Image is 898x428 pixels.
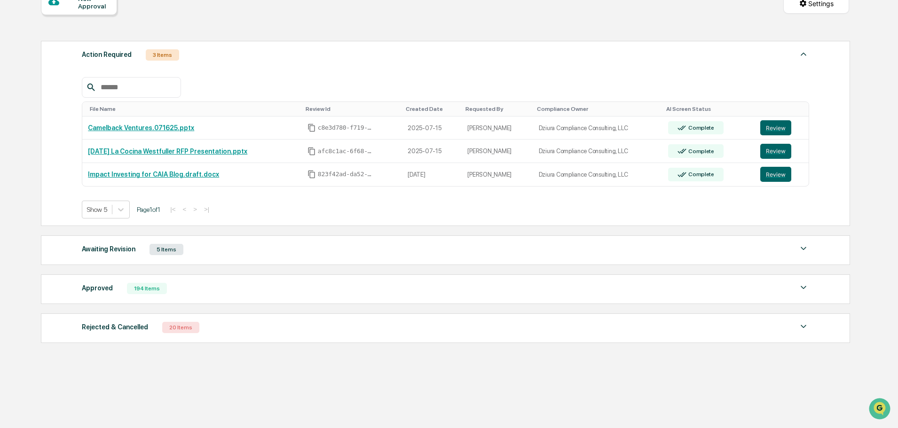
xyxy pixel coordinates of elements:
div: Toggle SortBy [537,106,659,112]
div: Toggle SortBy [306,106,398,112]
td: Dziura Compliance Consulting, LLC [533,117,663,140]
button: < [180,205,189,213]
a: Review [760,167,803,182]
a: [DATE] La Cocina Westfuller RFP Presentation.pptx [88,148,247,155]
img: Rachel Stanley [9,119,24,134]
img: caret [798,48,809,60]
button: Review [760,167,791,182]
span: Pylon [94,233,114,240]
div: 3 Items [146,49,179,61]
div: 20 Items [162,322,199,333]
a: Impact Investing for CAIA Blog.draft.docx [88,171,219,178]
div: Past conversations [9,104,63,112]
span: Page 1 of 1 [137,206,160,213]
span: [DATE] [83,153,102,161]
div: Toggle SortBy [666,106,750,112]
span: c8e3d780-f719-41d7-84c3-a659409448a4 [318,124,374,132]
div: Approved [82,282,113,294]
button: > [190,205,200,213]
a: 🔎Data Lookup [6,206,63,223]
div: 5 Items [150,244,183,255]
span: Copy Id [307,170,316,179]
span: Copy Id [307,124,316,132]
div: Rejected & Cancelled [82,321,148,333]
div: Action Required [82,48,132,61]
td: 2025-07-15 [402,140,462,163]
span: • [78,128,81,135]
span: Attestations [78,192,117,202]
span: 823f42ad-da52-427a-bdfe-d3b490ef0764 [318,171,374,178]
div: Complete [686,171,714,178]
div: Toggle SortBy [406,106,458,112]
div: 194 Items [127,283,167,294]
span: • [78,153,81,161]
div: Complete [686,125,714,131]
div: Awaiting Revision [82,243,135,255]
p: How can we help? [9,20,171,35]
button: Review [760,120,791,135]
div: Toggle SortBy [465,106,529,112]
div: 🗄️ [68,193,76,201]
a: Powered byPylon [66,233,114,240]
a: 🗄️Attestations [64,188,120,205]
img: caret [798,321,809,332]
button: Review [760,144,791,159]
div: Start new chat [42,72,154,81]
button: >| [201,205,212,213]
img: Rachel Stanley [9,144,24,159]
td: [DATE] [402,163,462,186]
a: 🖐️Preclearance [6,188,64,205]
td: [PERSON_NAME] [462,117,533,140]
button: |< [167,205,178,213]
td: [PERSON_NAME] [462,140,533,163]
span: [PERSON_NAME] [29,153,76,161]
td: Dziura Compliance Consulting, LLC [533,163,663,186]
span: Data Lookup [19,210,59,219]
div: Toggle SortBy [90,106,298,112]
a: Review [760,144,803,159]
span: [PERSON_NAME] [29,128,76,135]
td: 2025-07-15 [402,117,462,140]
div: 🖐️ [9,193,17,201]
div: Toggle SortBy [762,106,805,112]
span: [DATE] [83,128,102,135]
td: [PERSON_NAME] [462,163,533,186]
span: afc8c1ac-6f68-4627-999b-d97b3a6d8081 [318,148,374,155]
span: Preclearance [19,192,61,202]
div: We're available if you need us! [42,81,129,89]
button: Start new chat [160,75,171,86]
img: 8933085812038_c878075ebb4cc5468115_72.jpg [20,72,37,89]
a: Review [760,120,803,135]
img: caret [798,282,809,293]
iframe: Open customer support [868,397,893,422]
div: 🔎 [9,211,17,218]
span: Copy Id [307,147,316,156]
a: Camelback Ventures.071625.pptx [88,124,194,132]
button: See all [146,102,171,114]
img: caret [798,243,809,254]
img: 1746055101610-c473b297-6a78-478c-a979-82029cc54cd1 [9,72,26,89]
td: Dziura Compliance Consulting, LLC [533,140,663,163]
div: Complete [686,148,714,155]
